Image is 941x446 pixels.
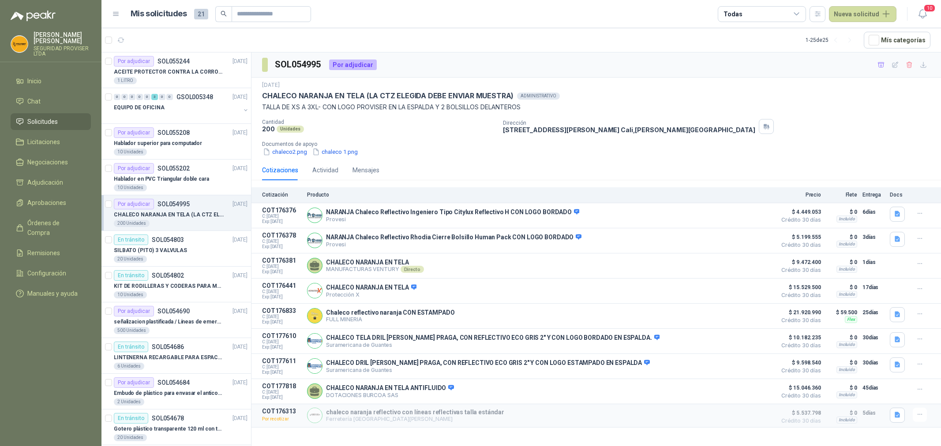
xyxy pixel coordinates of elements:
[114,94,120,100] div: 0
[262,192,302,198] p: Cotización
[326,367,650,373] p: Suramericana de Guantes
[826,307,857,318] p: $ 59.500
[262,345,302,350] span: Exp: [DATE]
[777,357,821,368] span: $ 9.598.540
[262,141,937,147] p: Documentos de apoyo
[724,9,742,19] div: Todas
[11,245,91,261] a: Remisiones
[114,220,150,227] div: 200 Unidades
[277,126,304,133] div: Unidades
[307,208,322,223] img: Company Logo
[826,383,857,393] p: $ 0
[262,119,496,125] p: Cantidad
[864,32,930,48] button: Mís categorías
[826,408,857,418] p: $ 0
[11,154,91,171] a: Negociaciones
[262,314,302,320] span: C: [DATE]
[845,316,857,323] div: Flex
[307,334,322,348] img: Company Logo
[862,257,885,268] p: 1 días
[777,318,821,323] span: Crédito 30 días
[232,57,247,66] p: [DATE]
[326,259,424,266] p: CHALECO NARANJA EN TELA
[836,291,857,298] div: Incluido
[27,198,66,208] span: Aprobaciones
[826,207,857,217] p: $ 0
[262,332,302,339] p: COT177610
[114,175,209,183] p: Hablador en PVC Triangular doble cara
[777,192,821,198] p: Precio
[114,318,224,326] p: señalizacion plastificada / Líneas de emergencia
[11,36,28,52] img: Company Logo
[307,283,322,298] img: Company Logo
[114,327,150,334] div: 500 Unidades
[862,307,885,318] p: 25 días
[262,395,302,400] span: Exp: [DATE]
[114,68,224,76] p: ACEITE PROTECTOR CONTRA LA CORROSION - PARA LIMPIEZA DE ARMAMENTO
[114,256,147,263] div: 20 Unidades
[114,434,147,441] div: 20 Unidades
[326,359,650,367] p: CHALECO DRIL [PERSON_NAME] PRAGA, CON REFLECTIVO ECO GRIS 2" Y CON LOGO ESTAMPADO EN ESPALDA
[777,293,821,298] span: Crédito 30 días
[262,415,302,424] p: Por recotizar
[262,370,302,375] span: Exp: [DATE]
[326,316,454,323] p: FULL MINERIA
[777,268,821,273] span: Crédito 30 días
[826,282,857,293] p: $ 0
[157,308,190,314] p: SOL054690
[114,413,148,424] div: En tránsito
[326,409,504,416] p: chaleco naranja reflectivo con líneas reflectivas talla estándar
[307,408,322,423] img: Company Logo
[262,91,514,100] p: CHALECO NARANJA EN TELA (LA CTZ ELEGIDA DEBE ENVIAR MUESTRA)
[114,246,187,255] p: SILBATO (PITO) 3 VALVULAS
[27,157,68,167] span: Negociaciones
[262,264,302,269] span: C: [DATE]
[326,284,416,292] p: CHALECO NARANJA EN TELA
[262,269,302,275] span: Exp: [DATE]
[777,332,821,343] span: $ 10.182.235
[136,94,143,100] div: 0
[114,139,202,148] p: Hablador superior para computador
[129,94,135,100] div: 0
[152,344,184,350] p: SOL054686
[329,59,377,70] div: Por adjudicar
[101,195,251,231] a: Por adjudicarSOL054995[DATE] CHALECO NARANJA EN TELA (LA CTZ ELEGIDA DEBE ENVIAR MUESTRA)200 Unid...
[232,164,247,173] p: [DATE]
[114,104,165,112] p: EQUIPO DE OFICINA
[114,211,224,219] p: CHALECO NARANJA EN TELA (LA CTZ ELEGIDA DEBE ENVIAR MUESTRA)
[262,364,302,370] span: C: [DATE]
[862,408,885,418] p: 5 días
[101,267,251,302] a: En tránsitoSOL054802[DATE] KIT DE RODILLERAS Y CODERAS PARA MOTORIZADO10 Unidades
[114,282,224,290] p: KIT DE RODILLERAS Y CODERAS PARA MOTORIZADO
[307,308,322,323] img: Company Logo
[114,425,224,433] p: Gotero plástico transparente 120 ml con tapa de seguridad
[194,9,208,19] span: 21
[326,342,660,348] p: Suramericana de Guantes
[262,214,302,219] span: C: [DATE]
[777,282,821,293] span: $ 15.529.500
[836,366,857,373] div: Incluido
[275,58,322,71] h3: SOL054995
[262,307,302,314] p: COT176833
[159,94,165,100] div: 0
[777,217,821,223] span: Crédito 30 días
[27,268,66,278] span: Configuración
[262,244,302,249] span: Exp: [DATE]
[232,379,247,387] p: [DATE]
[777,343,821,348] span: Crédito 30 días
[262,125,275,133] p: 200
[131,7,187,20] h1: Mis solicitudes
[326,384,454,392] p: CHALECO NARANJA EN TELA ANTIFLUIDO
[262,294,302,300] span: Exp: [DATE]
[27,218,82,238] span: Órdenes de Compra
[262,207,302,214] p: COT176376
[862,282,885,293] p: 17 días
[114,291,147,298] div: 10 Unidades
[836,216,857,223] div: Incluido
[27,97,41,106] span: Chat
[121,94,128,100] div: 0
[352,165,379,175] div: Mensajes
[11,73,91,89] a: Inicio
[114,342,148,352] div: En tránsito
[11,11,56,21] img: Logo peakr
